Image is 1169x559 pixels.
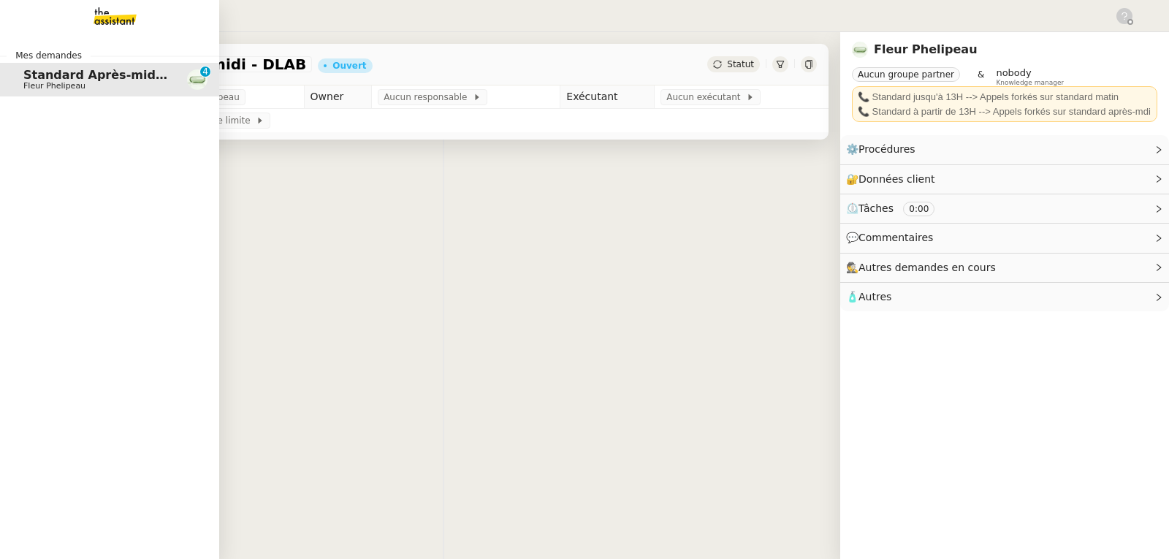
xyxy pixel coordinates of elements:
[840,194,1169,223] div: ⏲️Tâches 0:00
[858,202,894,214] span: Tâches
[840,283,1169,311] div: 🧴Autres
[858,291,891,303] span: Autres
[858,90,1151,104] div: 📞 Standard jusqu'à 13H --> Appels forkés sur standard matin
[846,141,922,158] span: ⚙️
[996,67,1064,86] app-user-label: Knowledge manager
[384,90,473,104] span: Aucun responsable
[858,232,933,243] span: Commentaires
[846,291,891,303] span: 🧴
[23,68,207,82] span: Standard Après-midi - DLAB
[996,79,1064,87] span: Knowledge manager
[560,85,655,109] td: Exécutant
[846,202,947,214] span: ⏲️
[852,67,960,82] nz-tag: Aucun groupe partner
[202,66,208,80] p: 4
[874,42,978,56] a: Fleur Phelipeau
[858,143,915,155] span: Procédures
[978,67,984,86] span: &
[858,173,935,185] span: Données client
[846,171,941,188] span: 🔐
[852,42,868,58] img: 7f9b6497-4ade-4d5b-ae17-2cbe23708554
[840,224,1169,252] div: 💬Commentaires
[846,262,1002,273] span: 🕵️
[727,59,754,69] span: Statut
[23,81,85,91] span: Fleur Phelipeau
[332,61,366,70] div: Ouvert
[903,202,934,216] nz-tag: 0:00
[200,66,210,77] nz-badge-sup: 4
[996,67,1031,78] span: nobody
[187,69,207,90] img: 7f9b6497-4ade-4d5b-ae17-2cbe23708554
[666,90,746,104] span: Aucun exécutant
[840,135,1169,164] div: ⚙️Procédures
[846,232,940,243] span: 💬
[840,254,1169,282] div: 🕵️Autres demandes en cours
[840,165,1169,194] div: 🔐Données client
[858,104,1151,119] div: 📞 Standard à partir de 13H --> Appels forkés sur standard après-mdi
[7,48,91,63] span: Mes demandes
[304,85,372,109] td: Owner
[858,262,996,273] span: Autres demandes en cours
